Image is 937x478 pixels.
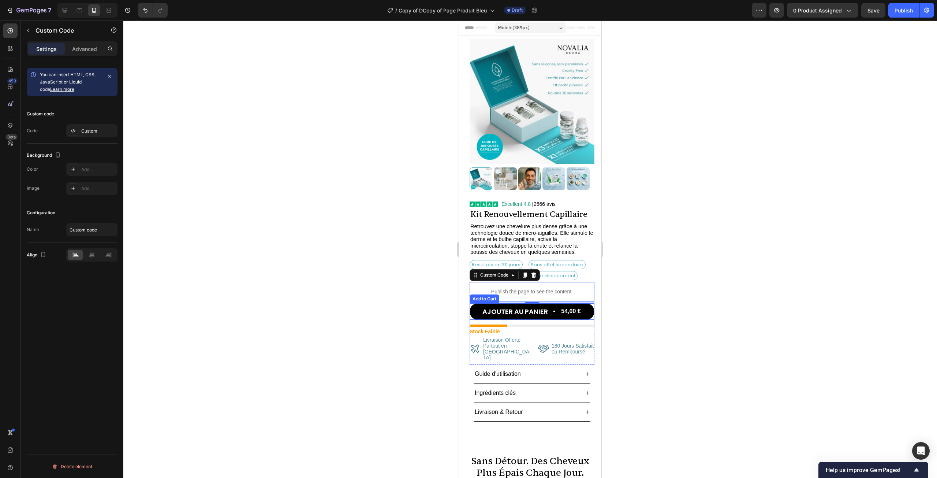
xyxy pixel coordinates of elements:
button: Delete element [27,461,117,473]
div: Beta [5,134,18,140]
div: Open Intercom Messenger [912,442,930,460]
div: Undo/Redo [138,3,168,18]
button: Show survey - Help us improve GemPages! [826,466,921,474]
button: 7 [3,3,55,18]
div: Code [27,127,38,134]
p: Settings [36,45,57,53]
span: / [395,7,397,14]
span: Save [867,7,880,14]
button: Publish [888,3,919,18]
div: Delete element [52,462,92,471]
span: 0 product assigned [793,7,842,14]
div: Custom code [27,111,54,117]
a: Learn more [50,86,74,92]
div: Add... [81,185,116,192]
span: Help us improve GemPages! [826,467,912,474]
div: Image [27,185,40,192]
div: Align [27,250,48,260]
div: 450 [7,78,18,84]
p: Custom Code [36,26,98,35]
span: Copy of DCopy of Page Produit Bleu [399,7,487,14]
span: You can insert HTML, CSS, JavaScript or Liquid code [40,72,96,92]
div: Custom [81,128,116,134]
button: 0 product assigned [787,3,858,18]
p: Advanced [72,45,97,53]
iframe: Design area [459,21,601,478]
span: Draft [512,7,523,14]
p: 7 [48,6,51,15]
div: Add... [81,166,116,173]
div: Background [27,151,62,160]
button: Save [861,3,885,18]
div: Publish [895,7,913,14]
div: Color [27,166,38,173]
div: Name [27,226,39,233]
div: Configuration [27,210,55,216]
span: sans détour. des cheveux plus épais chaque jour. [12,434,130,458]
